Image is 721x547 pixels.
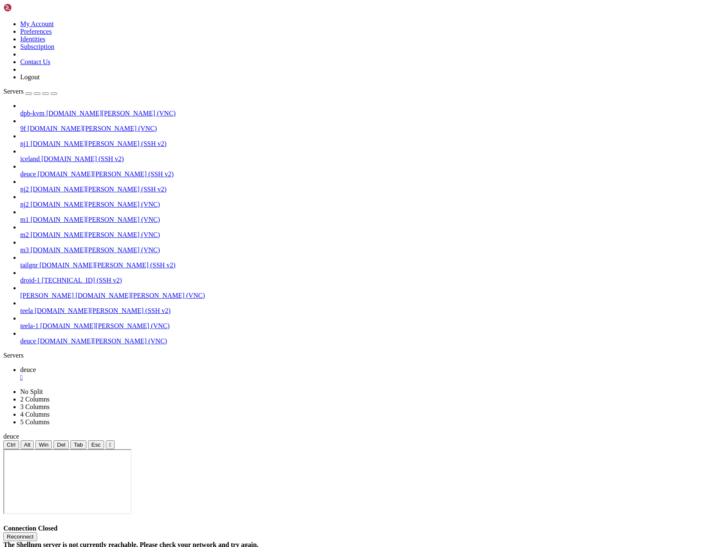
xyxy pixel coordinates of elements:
[46,110,176,117] span: [DOMAIN_NAME][PERSON_NAME] (VNC)
[20,388,43,395] a: No Split
[20,411,50,418] a: 4 Columns
[30,140,166,147] span: [DOMAIN_NAME][PERSON_NAME] (SSH v2)
[20,269,718,284] li: droid-1 [TECHNICAL_ID] (SSH v2)
[91,442,101,448] span: Esc
[42,277,122,284] span: [TECHNICAL_ID] (SSH v2)
[20,396,50,403] a: 2 Columns
[20,110,718,117] a: dpb-kvm [DOMAIN_NAME][PERSON_NAME] (VNC)
[20,155,718,163] a: iceland [DOMAIN_NAME] (SSH v2)
[7,442,16,448] span: Ctrl
[57,442,65,448] span: Del
[20,224,718,239] li: m2 [DOMAIN_NAME][PERSON_NAME] (VNC)
[20,186,29,193] span: nj2
[20,239,718,254] li: m3 [DOMAIN_NAME][PERSON_NAME] (VNC)
[20,28,52,35] a: Preferences
[20,132,718,148] li: nj1 [DOMAIN_NAME][PERSON_NAME] (SSH v2)
[20,307,33,314] span: teela
[54,440,69,449] button: Del
[20,254,718,269] li: tailgnr [DOMAIN_NAME][PERSON_NAME] (SSH v2)
[20,216,718,224] a: m1 [DOMAIN_NAME][PERSON_NAME] (VNC)
[3,352,718,359] div: Servers
[20,140,718,148] a: nj1 [DOMAIN_NAME][PERSON_NAME] (SSH v2)
[20,20,54,27] a: My Account
[20,140,29,147] span: nj1
[20,125,26,132] span: 9f
[3,3,52,12] img: Shellngn
[88,440,104,449] button: Esc
[20,201,718,208] a: nj2 [DOMAIN_NAME][PERSON_NAME] (VNC)
[20,366,718,381] a: deuce
[41,155,124,162] span: [DOMAIN_NAME] (SSH v2)
[35,307,171,314] span: [DOMAIN_NAME][PERSON_NAME] (SSH v2)
[39,442,48,448] span: Win
[20,208,718,224] li: m1 [DOMAIN_NAME][PERSON_NAME] (VNC)
[20,330,718,345] li: deuce [DOMAIN_NAME][PERSON_NAME] (VNC)
[35,440,52,449] button: Win
[3,88,24,95] span: Servers
[20,231,718,239] a: m2 [DOMAIN_NAME][PERSON_NAME] (VNC)
[27,125,157,132] span: [DOMAIN_NAME][PERSON_NAME] (VNC)
[20,277,40,284] span: droid-1
[20,110,45,117] span: dpb-kvm
[30,186,166,193] span: [DOMAIN_NAME][PERSON_NAME] (SSH v2)
[20,246,718,254] a: m3 [DOMAIN_NAME][PERSON_NAME] (VNC)
[20,277,718,284] a: droid-1 [TECHNICAL_ID] (SSH v2)
[20,366,36,373] span: deuce
[21,440,34,449] button: Alt
[20,73,40,81] a: Logout
[20,292,74,299] span: [PERSON_NAME]
[38,170,174,178] span: [DOMAIN_NAME][PERSON_NAME] (SSH v2)
[20,299,718,315] li: teela [DOMAIN_NAME][PERSON_NAME] (SSH v2)
[20,58,51,65] a: Contact Us
[70,440,86,449] button: Tab
[20,178,718,193] li: nj2 [DOMAIN_NAME][PERSON_NAME] (SSH v2)
[74,442,83,448] span: Tab
[20,170,718,178] a: deuce [DOMAIN_NAME][PERSON_NAME] (SSH v2)
[20,155,40,162] span: iceland
[20,201,29,208] span: nj2
[20,43,54,50] a: Subscription
[20,284,718,299] li: [PERSON_NAME] [DOMAIN_NAME][PERSON_NAME] (VNC)
[20,337,36,345] span: deuce
[20,125,718,132] a: 9f [DOMAIN_NAME][PERSON_NAME] (VNC)
[20,322,39,329] span: teela-1
[20,418,50,426] a: 5 Columns
[20,170,36,178] span: deuce
[30,201,160,208] span: [DOMAIN_NAME][PERSON_NAME] (VNC)
[30,246,160,253] span: [DOMAIN_NAME][PERSON_NAME] (VNC)
[40,322,170,329] span: [DOMAIN_NAME][PERSON_NAME] (VNC)
[3,525,57,532] span: Connection Closed
[20,261,718,269] a: tailgnr [DOMAIN_NAME][PERSON_NAME] (SSH v2)
[38,337,167,345] span: [DOMAIN_NAME][PERSON_NAME] (VNC)
[3,88,57,95] a: Servers
[24,442,31,448] span: Alt
[20,148,718,163] li: iceland [DOMAIN_NAME] (SSH v2)
[40,261,176,269] span: [DOMAIN_NAME][PERSON_NAME] (SSH v2)
[3,440,19,449] button: Ctrl
[20,246,29,253] span: m3
[20,337,718,345] a: deuce [DOMAIN_NAME][PERSON_NAME] (VNC)
[20,35,46,43] a: Identities
[20,403,50,410] a: 3 Columns
[20,186,718,193] a: nj2 [DOMAIN_NAME][PERSON_NAME] (SSH v2)
[20,292,718,299] a: [PERSON_NAME] [DOMAIN_NAME][PERSON_NAME] (VNC)
[75,292,205,299] span: [DOMAIN_NAME][PERSON_NAME] (VNC)
[106,440,115,449] button: 
[20,261,38,269] span: tailgnr
[20,322,718,330] a: teela-1 [DOMAIN_NAME][PERSON_NAME] (VNC)
[20,315,718,330] li: teela-1 [DOMAIN_NAME][PERSON_NAME] (VNC)
[20,374,718,381] a: 
[30,216,160,223] span: [DOMAIN_NAME][PERSON_NAME] (VNC)
[20,231,29,238] span: m2
[20,102,718,117] li: dpb-kvm [DOMAIN_NAME][PERSON_NAME] (VNC)
[109,442,111,448] div: 
[30,231,160,238] span: [DOMAIN_NAME][PERSON_NAME] (VNC)
[20,193,718,208] li: nj2 [DOMAIN_NAME][PERSON_NAME] (VNC)
[20,117,718,132] li: 9f [DOMAIN_NAME][PERSON_NAME] (VNC)
[3,532,37,541] button: Reconnect
[20,163,718,178] li: deuce [DOMAIN_NAME][PERSON_NAME] (SSH v2)
[20,216,29,223] span: m1
[20,307,718,315] a: teela [DOMAIN_NAME][PERSON_NAME] (SSH v2)
[3,433,19,440] span: deuce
